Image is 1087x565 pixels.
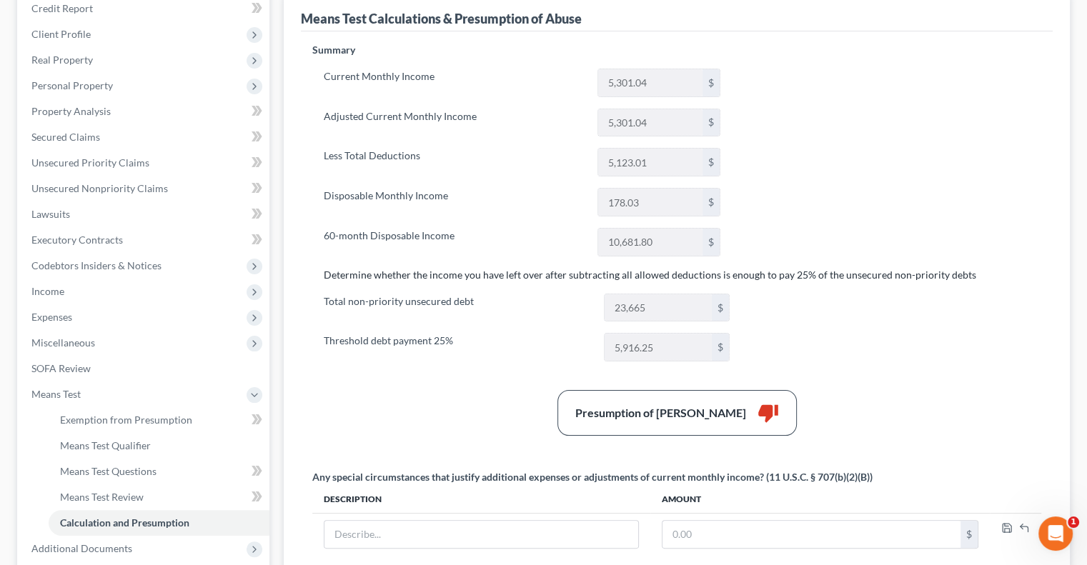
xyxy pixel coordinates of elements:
[317,333,597,361] label: Threshold debt payment 25%
[60,465,157,477] span: Means Test Questions
[1068,516,1079,528] span: 1
[312,43,732,57] p: Summary
[598,109,703,136] input: 0.00
[317,188,590,216] label: Disposable Monthly Income
[31,156,149,169] span: Unsecured Priority Claims
[712,334,729,361] div: $
[1038,516,1073,551] iframe: Intercom live chat
[575,405,746,421] div: Presumption of [PERSON_NAME]
[650,484,990,513] th: Amount
[961,521,978,548] div: $
[703,109,720,136] div: $
[49,433,269,459] a: Means Test Qualifier
[317,69,590,97] label: Current Monthly Income
[31,54,93,66] span: Real Property
[312,470,873,484] div: Any special circumstances that justify additional expenses or adjustments of current monthly inco...
[317,294,597,322] label: Total non-priority unsecured debt
[31,208,70,220] span: Lawsuits
[605,294,712,321] input: 0.00
[49,510,269,536] a: Calculation and Presumption
[20,99,269,124] a: Property Analysis
[324,268,1030,282] p: Determine whether the income you have left over after subtracting all allowed deductions is enoug...
[31,131,100,143] span: Secured Claims
[605,334,712,361] input: 0.00
[703,149,720,176] div: $
[20,201,269,227] a: Lawsuits
[598,189,703,216] input: 0.00
[31,28,91,40] span: Client Profile
[60,439,151,451] span: Means Test Qualifier
[703,229,720,256] div: $
[598,229,703,256] input: 0.00
[324,521,638,548] input: Describe...
[31,182,168,194] span: Unsecured Nonpriority Claims
[31,285,64,297] span: Income
[20,227,269,253] a: Executory Contracts
[317,109,590,137] label: Adjusted Current Monthly Income
[31,2,93,14] span: Credit Report
[317,148,590,176] label: Less Total Deductions
[60,516,189,529] span: Calculation and Presumption
[60,491,144,503] span: Means Test Review
[60,414,192,426] span: Exemption from Presumption
[31,79,113,91] span: Personal Property
[301,10,582,27] div: Means Test Calculations & Presumption of Abuse
[703,69,720,96] div: $
[20,124,269,150] a: Secured Claims
[20,176,269,201] a: Unsecured Nonpriority Claims
[598,149,703,176] input: 0.00
[317,228,590,256] label: 60-month Disposable Income
[31,388,81,400] span: Means Test
[312,484,650,513] th: Description
[49,484,269,510] a: Means Test Review
[31,105,111,117] span: Property Analysis
[31,311,72,323] span: Expenses
[20,356,269,381] a: SOFA Review
[31,259,162,271] span: Codebtors Insiders & Notices
[703,189,720,216] div: $
[49,459,269,484] a: Means Test Questions
[20,150,269,176] a: Unsecured Priority Claims
[49,407,269,433] a: Exemption from Presumption
[662,521,961,548] input: 0.00
[31,542,132,554] span: Additional Documents
[598,69,703,96] input: 0.00
[31,362,91,374] span: SOFA Review
[712,294,729,321] div: $
[31,336,95,349] span: Miscellaneous
[31,234,123,246] span: Executory Contracts
[758,402,779,424] i: thumb_down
